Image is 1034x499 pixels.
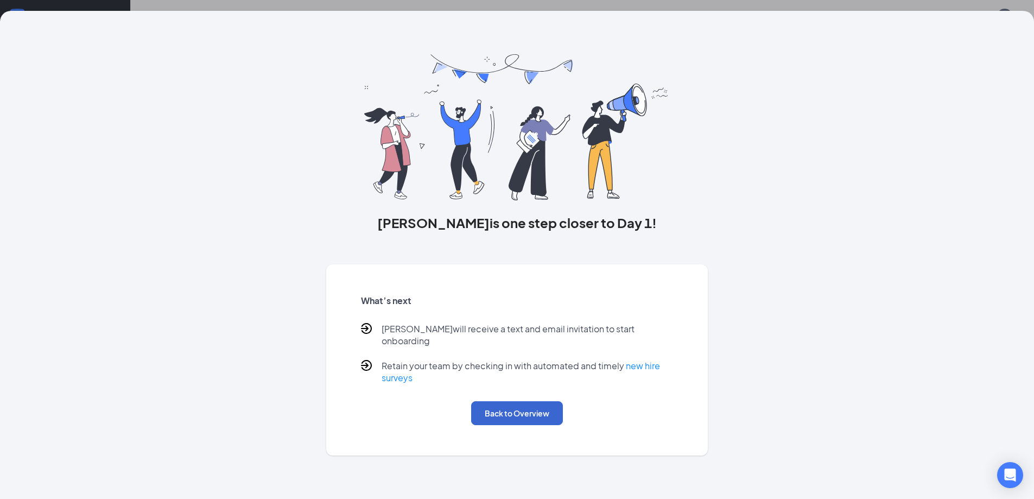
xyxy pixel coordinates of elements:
[382,360,674,384] p: Retain your team by checking in with automated and timely
[382,360,660,383] a: new hire surveys
[382,323,674,347] p: [PERSON_NAME] will receive a text and email invitation to start onboarding
[361,295,674,307] h5: What’s next
[997,462,1023,488] div: Open Intercom Messenger
[471,401,563,425] button: Back to Overview
[326,213,708,232] h3: [PERSON_NAME] is one step closer to Day 1!
[364,54,670,200] img: you are all set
